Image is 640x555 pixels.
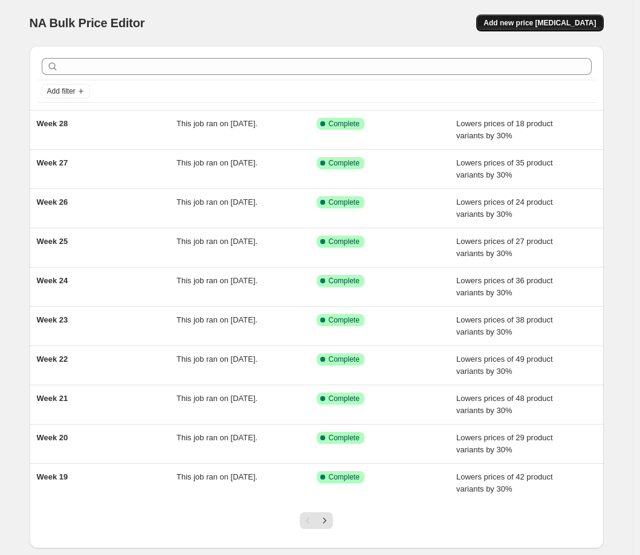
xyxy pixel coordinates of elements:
[37,237,68,246] span: Week 25
[456,354,553,376] span: Lowers prices of 49 product variants by 30%
[456,158,553,179] span: Lowers prices of 35 product variants by 30%
[329,119,360,129] span: Complete
[329,433,360,443] span: Complete
[329,197,360,207] span: Complete
[37,315,68,324] span: Week 23
[37,472,68,481] span: Week 19
[456,472,553,493] span: Lowers prices of 42 product variants by 30%
[329,472,360,482] span: Complete
[176,472,257,481] span: This job ran on [DATE].
[300,512,333,529] nav: Pagination
[47,86,76,96] span: Add filter
[37,197,68,207] span: Week 26
[176,158,257,167] span: This job ran on [DATE].
[37,354,68,364] span: Week 22
[42,84,90,98] button: Add filter
[456,237,553,258] span: Lowers prices of 27 product variants by 30%
[37,433,68,442] span: Week 20
[176,237,257,246] span: This job ran on [DATE].
[37,119,68,128] span: Week 28
[176,433,257,442] span: This job ran on [DATE].
[176,276,257,285] span: This job ran on [DATE].
[476,14,603,31] button: Add new price [MEDICAL_DATA]
[456,315,553,336] span: Lowers prices of 38 product variants by 30%
[37,276,68,285] span: Week 24
[483,18,596,28] span: Add new price [MEDICAL_DATA]
[456,433,553,454] span: Lowers prices of 29 product variants by 30%
[176,119,257,128] span: This job ran on [DATE].
[176,315,257,324] span: This job ran on [DATE].
[456,394,553,415] span: Lowers prices of 48 product variants by 30%
[176,394,257,403] span: This job ran on [DATE].
[456,276,553,297] span: Lowers prices of 36 product variants by 30%
[316,512,333,529] button: Next
[176,197,257,207] span: This job ran on [DATE].
[456,119,553,140] span: Lowers prices of 18 product variants by 30%
[30,16,145,30] span: NA Bulk Price Editor
[37,394,68,403] span: Week 21
[329,394,360,403] span: Complete
[329,315,360,325] span: Complete
[329,237,360,246] span: Complete
[37,158,68,167] span: Week 27
[456,197,553,219] span: Lowers prices of 24 product variants by 30%
[329,158,360,168] span: Complete
[329,354,360,364] span: Complete
[329,276,360,286] span: Complete
[176,354,257,364] span: This job ran on [DATE].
